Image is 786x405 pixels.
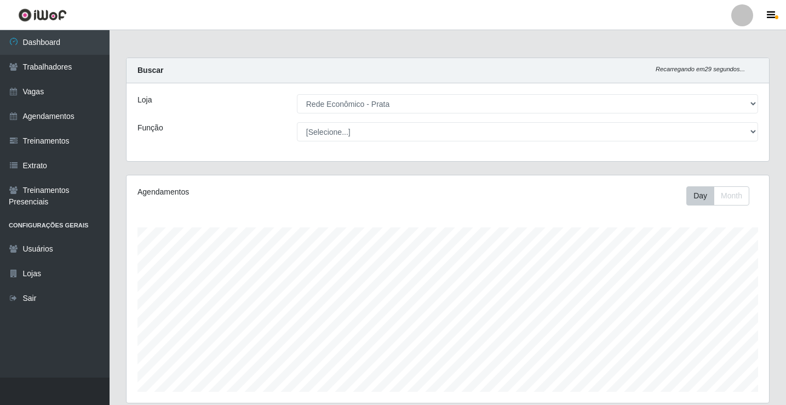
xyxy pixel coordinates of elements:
[686,186,714,206] button: Day
[137,122,163,134] label: Função
[137,66,163,75] strong: Buscar
[714,186,749,206] button: Month
[137,186,387,198] div: Agendamentos
[686,186,758,206] div: Toolbar with button groups
[137,94,152,106] label: Loja
[686,186,749,206] div: First group
[656,66,745,72] i: Recarregando em 29 segundos...
[18,8,67,22] img: CoreUI Logo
